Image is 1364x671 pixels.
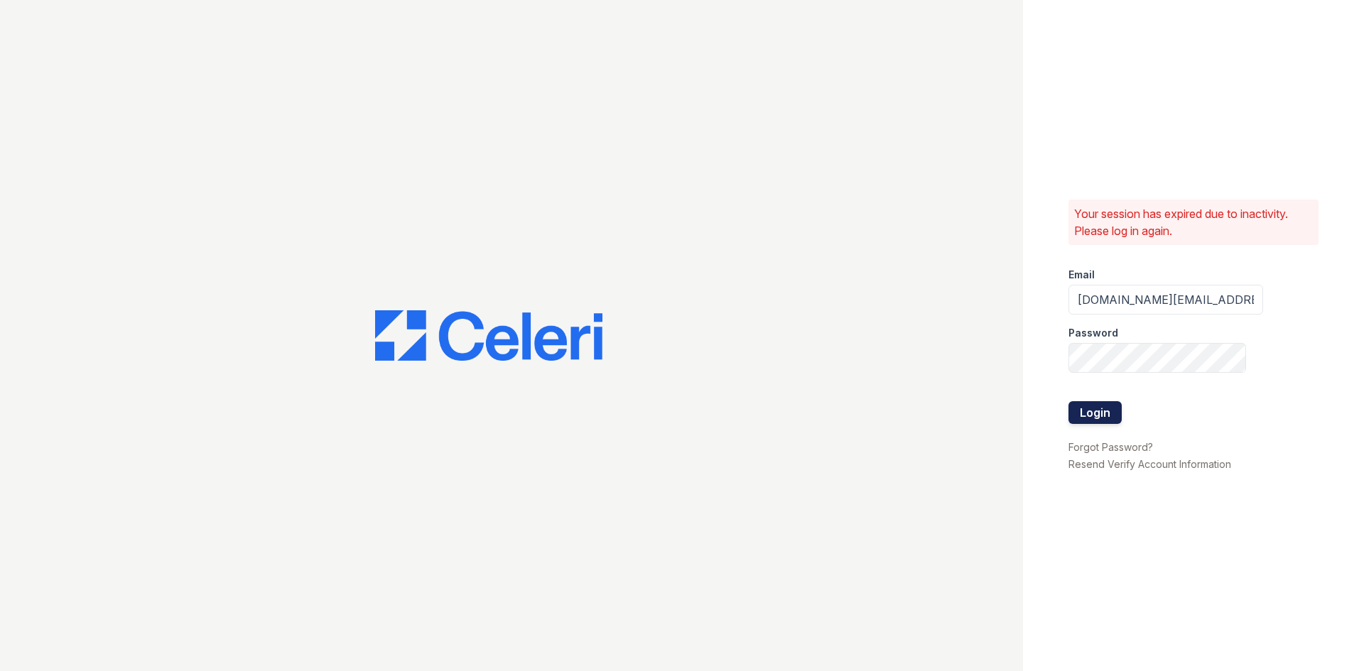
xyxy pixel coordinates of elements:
[1068,458,1231,470] a: Resend Verify Account Information
[1068,441,1153,453] a: Forgot Password?
[1068,401,1122,424] button: Login
[1068,268,1095,282] label: Email
[375,310,602,361] img: CE_Logo_Blue-a8612792a0a2168367f1c8372b55b34899dd931a85d93a1a3d3e32e68fde9ad4.png
[1074,205,1313,239] p: Your session has expired due to inactivity. Please log in again.
[1068,326,1118,340] label: Password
